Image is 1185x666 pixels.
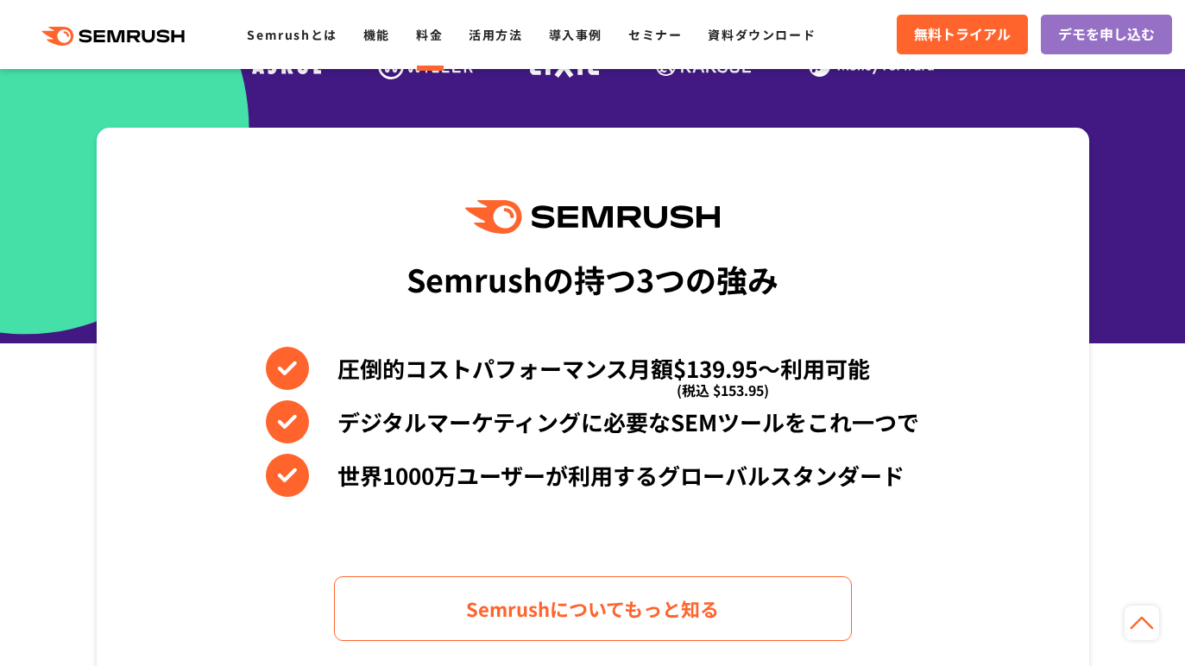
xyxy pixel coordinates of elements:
[1058,23,1155,46] span: デモを申し込む
[914,23,1011,46] span: 無料トライアル
[266,347,919,390] li: 圧倒的コストパフォーマンス月額$139.95〜利用可能
[465,200,719,234] img: Semrush
[469,26,522,43] a: 活用方法
[708,26,816,43] a: 資料ダウンロード
[266,454,919,497] li: 世界1000万ユーザーが利用するグローバルスタンダード
[416,26,443,43] a: 料金
[897,15,1028,54] a: 無料トライアル
[1041,15,1172,54] a: デモを申し込む
[628,26,682,43] a: セミナー
[266,400,919,443] li: デジタルマーケティングに必要なSEMツールをこれ一つで
[247,26,337,43] a: Semrushとは
[334,576,852,641] a: Semrushについてもっと知る
[363,26,390,43] a: 機能
[407,247,778,311] div: Semrushの持つ3つの強み
[466,594,719,624] span: Semrushについてもっと知る
[549,26,602,43] a: 導入事例
[677,368,769,412] span: (税込 $153.95)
